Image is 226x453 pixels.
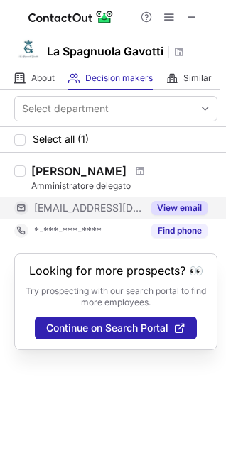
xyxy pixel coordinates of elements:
div: Amministratore delegato [31,180,217,192]
span: Select all (1) [33,133,89,145]
img: 56293f5de66f0931f318e0dea178b585 [14,35,43,63]
span: Continue on Search Portal [46,322,168,334]
div: Select department [22,102,109,116]
img: ContactOut v5.3.10 [28,9,114,26]
span: Decision makers [85,72,153,84]
div: [PERSON_NAME] [31,164,127,178]
header: Looking for more prospects? 👀 [29,264,203,277]
button: Continue on Search Portal [35,317,197,339]
span: [EMAIL_ADDRESS][DOMAIN_NAME] [34,202,143,214]
span: About [31,72,55,84]
span: Similar [183,72,212,84]
h1: La Spagnuola Gavotti [47,43,163,60]
p: Try prospecting with our search portal to find more employees. [25,285,207,308]
button: Reveal Button [151,224,208,238]
button: Reveal Button [151,201,208,215]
